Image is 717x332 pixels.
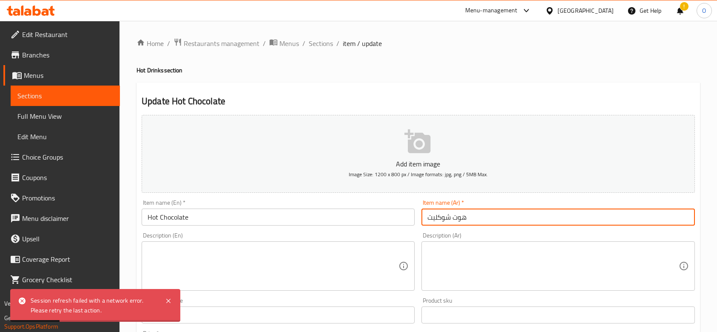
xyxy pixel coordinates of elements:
[336,38,339,49] li: /
[263,38,266,49] li: /
[558,6,614,15] div: [GEOGRAPHIC_DATA]
[3,208,120,229] a: Menu disclaimer
[3,45,120,65] a: Branches
[4,321,58,332] a: Support.OpsPlatform
[184,38,259,49] span: Restaurants management
[3,188,120,208] a: Promotions
[142,115,695,193] button: Add item imageImage Size: 1200 x 800 px / Image formats: jpg, png / 5MB Max.
[167,38,170,49] li: /
[3,167,120,188] a: Coupons
[22,29,113,40] span: Edit Restaurant
[309,38,333,49] a: Sections
[142,306,415,323] input: Please enter product barcode
[137,66,700,74] h4: Hot Drinks section
[3,249,120,269] a: Coverage Report
[174,38,259,49] a: Restaurants management
[269,38,299,49] a: Menus
[22,275,113,285] span: Grocery Checklist
[17,132,113,142] span: Edit Menu
[142,209,415,226] input: Enter name En
[137,38,700,49] nav: breadcrumb
[17,111,113,121] span: Full Menu View
[349,169,488,179] span: Image Size: 1200 x 800 px / Image formats: jpg, png / 5MB Max.
[31,296,156,315] div: Session refresh failed with a network error. Please retry the last action.
[279,38,299,49] span: Menus
[22,172,113,183] span: Coupons
[17,91,113,101] span: Sections
[11,126,120,147] a: Edit Menu
[11,86,120,106] a: Sections
[702,6,706,15] span: O
[22,254,113,264] span: Coverage Report
[3,229,120,249] a: Upsell
[343,38,382,49] span: item / update
[3,65,120,86] a: Menus
[155,159,682,169] p: Add item image
[22,213,113,223] span: Menu disclaimer
[302,38,305,49] li: /
[4,312,43,323] span: Get support on:
[4,298,25,309] span: Version:
[421,306,694,323] input: Please enter product sku
[11,106,120,126] a: Full Menu View
[3,147,120,167] a: Choice Groups
[142,95,695,108] h2: Update Hot Chocolate
[24,70,113,80] span: Menus
[22,234,113,244] span: Upsell
[421,209,694,226] input: Enter name Ar
[137,38,164,49] a: Home
[22,193,113,203] span: Promotions
[3,269,120,290] a: Grocery Checklist
[3,24,120,45] a: Edit Restaurant
[22,50,113,60] span: Branches
[22,152,113,162] span: Choice Groups
[465,6,518,16] div: Menu-management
